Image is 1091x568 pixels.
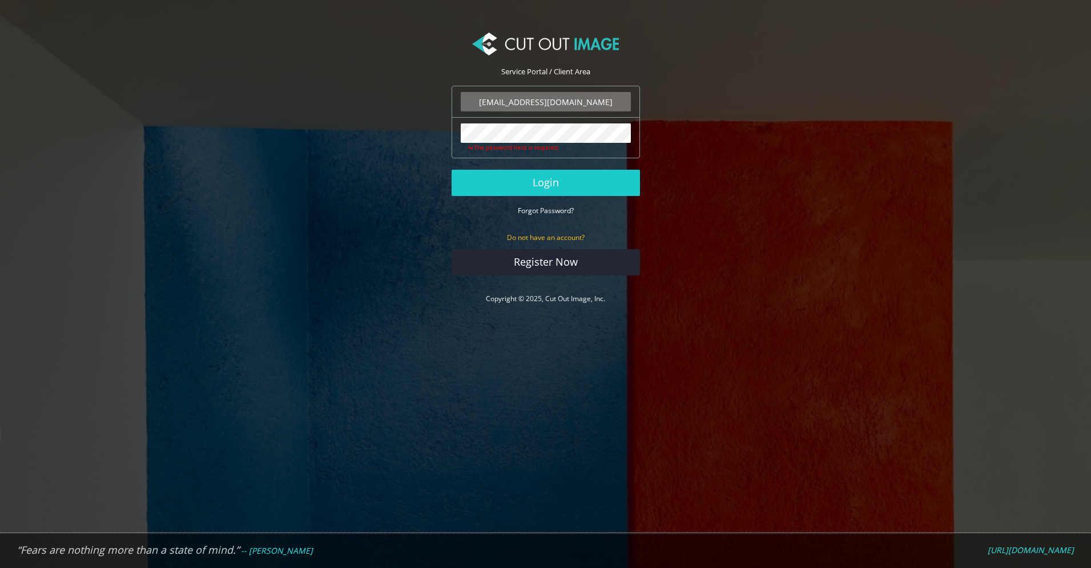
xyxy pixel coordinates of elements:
a: Forgot Password? [518,205,574,215]
button: Login [452,170,640,196]
div: The password field is required. [461,143,631,152]
small: Do not have an account? [507,233,585,242]
em: “Fears are nothing more than a state of mind.” [17,543,239,557]
a: [URL][DOMAIN_NAME] [988,545,1074,555]
input: Email Address [461,92,631,111]
span: Service Portal / Client Area [501,66,590,77]
a: Register Now [452,249,640,275]
small: Forgot Password? [518,206,574,215]
img: Cut Out Image [472,33,618,55]
a: Copyright © 2025, Cut Out Image, Inc. [486,294,605,303]
em: -- [PERSON_NAME] [241,545,313,556]
em: [URL][DOMAIN_NAME] [988,545,1074,555]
